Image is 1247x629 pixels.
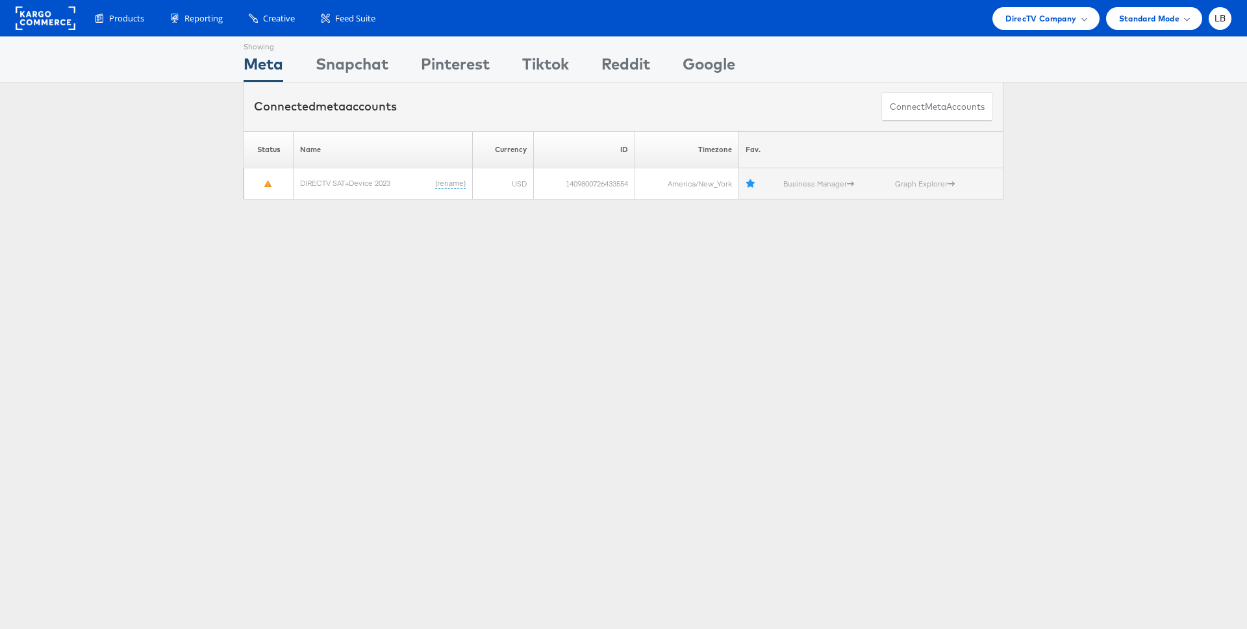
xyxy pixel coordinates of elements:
a: Graph Explorer [895,179,955,188]
span: meta [925,101,946,113]
a: Business Manager [783,179,854,188]
span: DirecTV Company [1005,12,1076,25]
th: Currency [473,131,533,168]
div: Meta [244,53,283,82]
a: (rename) [435,178,466,189]
th: Status [244,131,294,168]
a: DIRECTV SAT+Device 2023 [300,178,390,188]
span: Standard Mode [1119,12,1179,25]
div: Showing [244,37,283,53]
th: Name [294,131,473,168]
span: LB [1215,14,1226,23]
div: Pinterest [421,53,490,82]
span: Products [109,12,144,25]
td: America/New_York [635,168,738,199]
span: Feed Suite [335,12,375,25]
span: Creative [263,12,295,25]
th: ID [533,131,635,168]
td: USD [473,168,533,199]
div: Google [683,53,735,82]
button: ConnectmetaAccounts [881,92,993,122]
div: Snapchat [316,53,388,82]
div: Reddit [601,53,650,82]
th: Timezone [635,131,738,168]
td: 1409800726433554 [533,168,635,199]
span: meta [316,99,346,114]
div: Tiktok [522,53,569,82]
div: Connected accounts [254,98,397,115]
span: Reporting [184,12,223,25]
